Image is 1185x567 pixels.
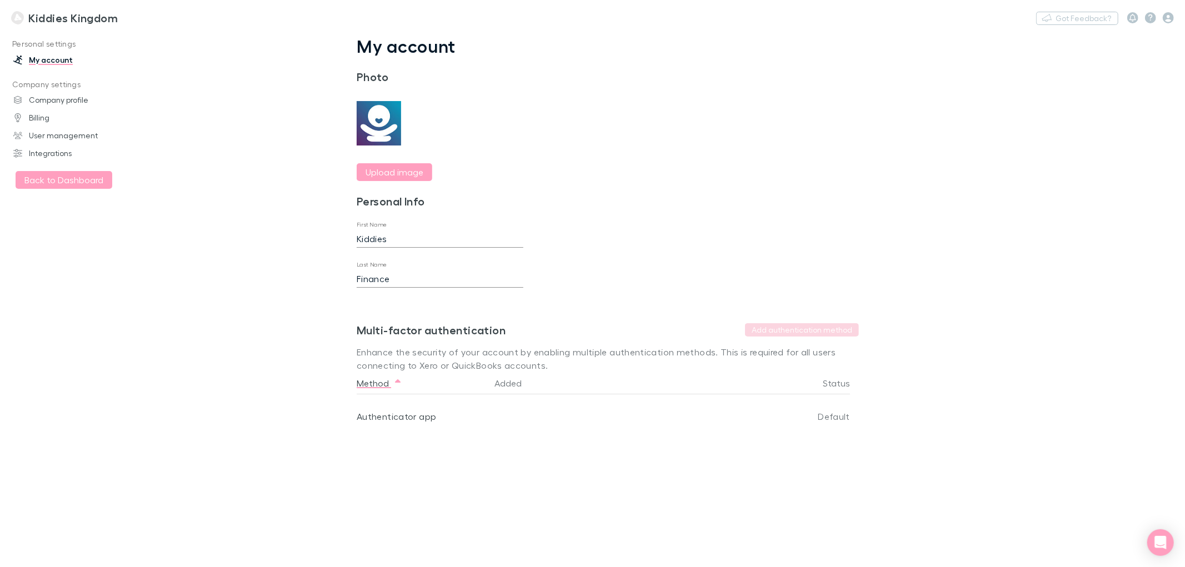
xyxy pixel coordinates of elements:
a: Kiddies Kingdom [4,4,124,31]
h1: My account [357,36,859,57]
img: Kiddies Kingdom's Logo [11,11,24,24]
h3: Photo [357,70,523,83]
h3: Multi-factor authentication [357,323,506,337]
button: Status [823,372,863,394]
a: My account [2,51,153,69]
div: Default [750,394,850,439]
button: Add authentication method [745,323,859,337]
label: First Name [357,220,387,229]
button: Back to Dashboard [16,171,112,189]
label: Upload image [366,165,423,179]
h3: Kiddies Kingdom [28,11,118,24]
a: Company profile [2,91,153,109]
button: Upload image [357,163,432,181]
p: Personal settings [2,37,153,51]
img: Preview [357,101,401,145]
button: Got Feedback? [1036,12,1118,25]
p: Company settings [2,78,153,92]
h3: Personal Info [357,194,523,208]
a: User management [2,127,153,144]
button: Method [357,372,402,394]
div: Open Intercom Messenger [1147,529,1174,556]
p: Enhance the security of your account by enabling multiple authentication methods. This is require... [357,345,859,372]
input: Last Name [357,270,523,288]
a: Billing [2,109,153,127]
label: Last Name [357,260,387,269]
div: Authenticator app [357,394,486,439]
button: Added [494,372,535,394]
a: Integrations [2,144,153,162]
input: First Name [357,230,523,248]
